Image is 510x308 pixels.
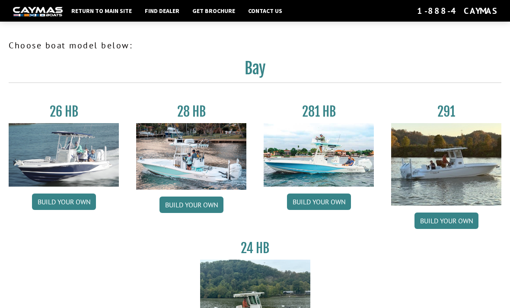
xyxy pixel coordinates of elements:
[32,194,96,210] a: Build your own
[264,123,374,187] img: 28-hb-twin.jpg
[9,59,501,83] h2: Bay
[264,104,374,120] h3: 281 HB
[188,5,239,16] a: Get Brochure
[67,5,136,16] a: Return to main site
[9,123,119,187] img: 26_new_photo_resized.jpg
[9,104,119,120] h3: 26 HB
[414,213,478,229] a: Build your own
[13,7,63,16] img: white-logo-c9c8dbefe5ff5ceceb0f0178aa75bf4bb51f6bca0971e226c86eb53dfe498488.png
[287,194,351,210] a: Build your own
[200,240,310,256] h3: 24 HB
[417,5,497,16] div: 1-888-4CAYMAS
[159,197,223,213] a: Build your own
[136,123,246,190] img: 28_hb_thumbnail_for_caymas_connect.jpg
[140,5,184,16] a: Find Dealer
[391,123,501,206] img: 291_Thumbnail.jpg
[244,5,287,16] a: Contact Us
[9,39,501,52] p: Choose boat model below:
[391,104,501,120] h3: 291
[136,104,246,120] h3: 28 HB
